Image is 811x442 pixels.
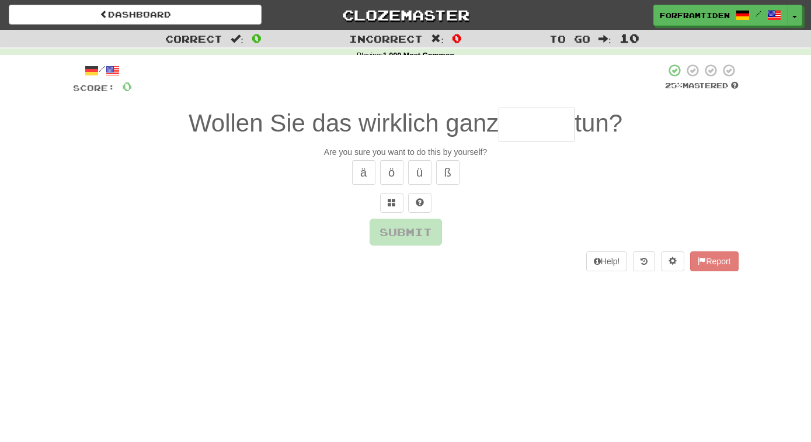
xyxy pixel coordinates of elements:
[756,9,761,18] span: /
[619,31,639,45] span: 10
[279,5,532,25] a: Clozemaster
[122,79,132,94] span: 0
[653,5,788,26] a: forframtiden /
[370,219,442,246] button: Submit
[165,33,222,44] span: Correct
[380,193,403,213] button: Switch sentence to multiple choice alt+p
[575,109,622,137] span: tun?
[452,31,462,45] span: 0
[73,63,132,78] div: /
[665,81,739,91] div: Mastered
[73,146,739,158] div: Are you sure you want to do this by yourself?
[586,251,628,271] button: Help!
[408,160,431,185] button: ü
[352,160,375,185] button: ä
[349,33,423,44] span: Incorrect
[436,160,460,185] button: ß
[549,33,590,44] span: To go
[408,193,431,213] button: Single letter hint - you only get 1 per sentence and score half the points! alt+h
[189,109,499,137] span: Wollen Sie das wirklich ganz
[73,83,115,93] span: Score:
[252,31,262,45] span: 0
[690,251,738,271] button: Report
[598,34,611,44] span: :
[383,51,454,60] strong: 1,000 Most Common
[660,10,730,20] span: forframtiden
[633,251,655,271] button: Round history (alt+y)
[431,34,444,44] span: :
[231,34,243,44] span: :
[380,160,403,185] button: ö
[665,81,683,90] span: 25 %
[9,5,262,25] a: Dashboard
